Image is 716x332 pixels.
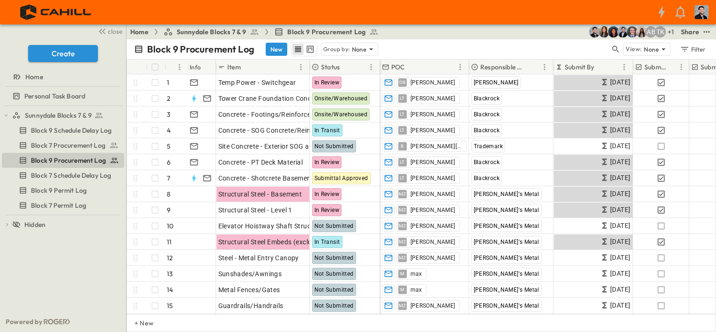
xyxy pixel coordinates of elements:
[410,143,462,150] span: [PERSON_NAME][EMAIL_ADDRESS][DOMAIN_NAME]
[400,273,404,274] span: M
[474,143,503,150] span: Trademark
[2,123,124,138] div: Block 9 Schedule Delay Logtest
[407,62,418,72] button: Sort
[474,127,500,134] span: Blackrock
[168,62,179,72] button: Sort
[474,271,539,277] span: [PERSON_NAME]'s Metal
[218,269,282,279] span: Sunshades/Awnings
[2,184,122,197] a: Block 9 Permit Log
[480,62,527,72] p: Responsible Contractor
[314,239,340,245] span: In Transit
[167,301,173,310] p: 15
[314,191,340,197] span: In Review
[668,62,679,72] button: Sort
[365,61,377,73] button: Menu
[2,198,124,213] div: Block 7 Permit Logtest
[167,94,171,103] p: 2
[314,175,368,181] span: Submittal Approved
[31,156,106,165] span: Block 9 Procurement Log
[167,269,173,279] p: 13
[314,255,354,261] span: Not Submitted
[610,125,630,136] span: [DATE]
[31,186,87,195] span: Block 9 Permit Log
[218,221,342,231] span: Elevator Hoistway Shaft Structural Steel
[474,223,539,229] span: [PERSON_NAME]'s Metal
[410,222,455,230] span: [PERSON_NAME]
[304,44,316,55] button: kanban view
[474,159,500,166] span: Blackrock
[539,61,550,73] button: Menu
[410,190,455,198] span: [PERSON_NAME]
[668,27,677,37] p: + 1
[314,159,340,166] span: In Review
[291,42,317,56] div: table view
[167,78,169,87] p: 1
[314,271,354,277] span: Not Submitted
[2,124,122,137] a: Block 9 Schedule Delay Log
[218,110,327,119] span: Concrete - Footings/Reinforcement
[314,79,340,86] span: In Review
[617,26,628,38] img: Mike Daly (mdaly@cahill-sf.com)
[679,44,706,54] div: Filter
[399,210,406,210] span: MZ
[174,61,185,73] button: Menu
[11,2,102,22] img: 4f72bfc4efa7236828875bac24094a5ddb05241e32d018417354e964050affa1.png
[455,61,466,73] button: Menu
[167,142,171,151] p: 5
[314,302,354,309] span: Not Submitted
[25,111,92,120] span: Sunnydale Blocks 7 & 9
[474,175,500,181] span: Blackrock
[610,77,630,88] span: [DATE]
[644,45,659,54] p: None
[399,305,406,306] span: MZ
[218,253,299,263] span: Steel - Metal Entry Canopy
[589,26,600,38] img: Anthony Vazquez (avazquez@cahill-sf.com)
[2,108,124,123] div: Sunnydale Blocks 7 & 9test
[31,201,86,210] span: Block 7 Permit Log
[167,174,170,183] p: 7
[619,61,630,73] button: Menu
[167,221,173,231] p: 10
[610,173,630,183] span: [DATE]
[610,157,630,167] span: [DATE]
[597,62,607,72] button: Sort
[410,95,455,102] span: [PERSON_NAME]
[218,285,280,294] span: Metal Fences/Gates
[610,236,630,247] span: [DATE]
[410,79,455,86] span: [PERSON_NAME]
[474,191,539,197] span: [PERSON_NAME]'s Metal
[676,43,709,56] button: Filter
[474,79,519,86] span: [PERSON_NAME]
[410,270,422,278] span: max
[321,62,340,72] p: Status
[177,27,246,37] span: Sunnydale Blocks 7 & 9
[2,139,122,152] a: Block 7 Procurement Log
[474,287,539,293] span: [PERSON_NAME]'s Metal
[608,26,619,38] img: Olivia Khan (okhan@cahill-sf.com)
[529,62,539,72] button: Sort
[610,268,630,279] span: [DATE]
[323,45,350,54] p: Group by:
[314,143,354,150] span: Not Submitted
[410,158,455,166] span: [PERSON_NAME]
[474,302,539,309] span: [PERSON_NAME]'s Metal
[610,93,630,104] span: [DATE]
[645,26,656,38] div: Andrew Barreto (abarreto@guzmangc.com)
[399,241,406,242] span: MZ
[2,153,124,168] div: Block 9 Procurement Logtest
[24,91,85,101] span: Personal Task Board
[167,285,173,294] p: 14
[147,43,254,56] p: Block 9 Procurement Log
[167,189,171,199] p: 8
[2,90,122,103] a: Personal Task Board
[164,27,260,37] a: Sunnydale Blocks 7 & 9
[218,126,343,135] span: Concrete - SOG Concrete/Reinforcement
[108,27,122,36] span: close
[167,237,172,247] p: 11
[130,27,149,37] a: Home
[218,237,362,247] span: Structural Steel Embeds (excludes elevator pit)
[287,27,365,37] span: Block 9 Procurement Log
